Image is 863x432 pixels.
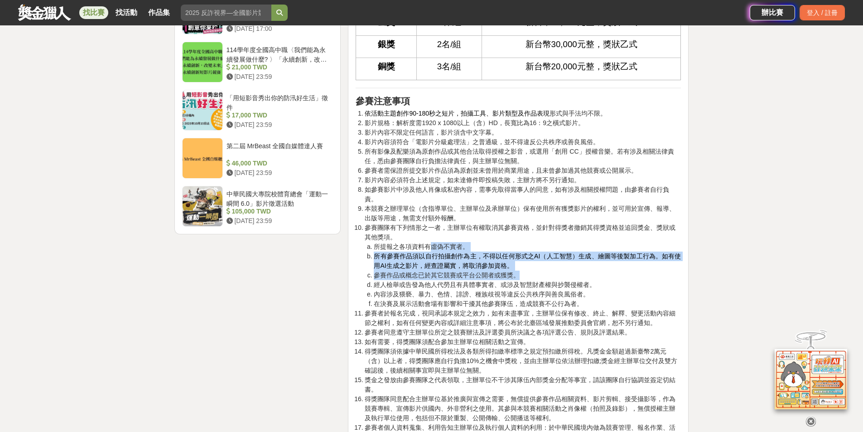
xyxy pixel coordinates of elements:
[437,62,462,71] span: 3名/組
[374,272,520,279] span: 參賽作品或概念已於其它競賽或平台公開者或獲獎。
[356,96,410,106] strong: 參賽注意事項
[365,395,675,422] span: 得獎團隊同意配合主辦單位基於推廣與宣傳之需要，無償提供參賽作品相關資料、影片剪輯、接受攝影等，作為競賽專輯、宣傳影片供國內、外非營利之使用。其參與本競賽相關活動之肖像權（拍照及錄影），無償授權主...
[365,138,599,146] span: 影片內容須符合「電影片分級處理法」之普通級，並不得違反公共秩序或善良風俗。
[374,291,589,298] span: 內容涉及猥褻、暴力、色情、誹謗、種族歧視等違反公共秩序與善良風俗者。
[526,39,637,49] span: 新台幣30,000元整，獎狀乙式
[378,39,395,49] span: 銀獎
[775,349,847,409] img: d2146d9a-e6f6-4337-9592-8cefde37ba6b.png
[79,6,108,19] a: 找比賽
[365,110,550,117] span: 依活動主題創作90-180秒之短片，拍攝工具、影片類型及作品表現
[365,329,631,336] span: 參賽者同意遵守主辦單位所定之競賽辦法及評選委員所決議之各項評選公告、規則及評選結果。
[182,90,333,131] a: 「用短影音秀出你的防汛好生活」徵件 17,000 TWD [DATE] 23:59
[365,310,675,326] span: 參賽者於報名完成，視同承認本規定之效力，如有未盡事宜，主辦單位保有修改、終止、解釋、變更活動內容細節之權利，如有任何變更內容或詳細注意事項，將公布於北臺區域發展推動委員會官網，恕不另行通知。
[750,5,795,20] a: 辦比賽
[181,5,271,21] input: 2025 反詐視界—全國影片競賽
[227,207,330,216] div: 105,000 TWD
[365,129,498,136] span: 影片內容不限定任何語言，影片須含中文字幕。
[800,5,845,20] div: 登入 / 註冊
[365,186,669,203] span: 如參賽影片中涉及他人肖像或私密內容，需事先取得當事人的同意，如有涉及相關授權問題，由參賽者自行負責。
[145,6,174,19] a: 作品集
[182,186,333,227] a: 中華民國大專院校體育總會「運動一瞬間 6.0」影片徵選活動 105,000 TWD [DATE] 23:59
[374,281,596,288] span: 經人檢舉或告發為他人代勞且有具體事實者、或涉及智慧財產權與抄襲侵權者。
[227,168,330,178] div: [DATE] 23:59
[227,63,330,72] div: 21,000 TWD
[365,376,675,393] span: 獎金之發放由參賽團隊之代表領取，主辦單位不干涉其隊伍內部獎金分配等事宜，請該團隊自行協調並簽定切結書。
[365,119,584,126] span: 影片規格：解析度需1920 x 1080以上（含）HD，長寬比為16：9之橫式影片。
[365,205,675,222] span: 本競賽之辦理單位（含指導單位、主辦單位及承辦單位）保有使用所有獲獎影片的權利，並可用於宣傳、報導、出版等用途，無需支付額外報酬。
[227,120,330,130] div: [DATE] 23:59
[378,62,395,71] span: 銅獎
[227,111,330,120] div: 17,000 TWD
[227,189,330,207] div: 中華民國大專院校體育總會「運動一瞬間 6.0」影片徵選活動
[365,348,677,374] span: 得獎團隊須依據中華民國所得稅法及各類所得扣繳率標準之規定預扣繳所得稅。凡獎金金額超過新臺幣2萬元（含）以上者，得獎團隊應自行負擔10%之機會中獎稅，並由主辦單位依法辦理扣繳;獎金經主辦單位交付及...
[365,176,580,184] span: 影片內容必須符合上述規定，如未達條件即投稿失敗，主辦方將不另行通知。
[365,224,675,241] span: 參賽團隊有下列情形之一者，主辦單位有權取消其參賽資格，並針對得獎者撤銷其得獎資格並追回獎金、獎狀或其他獎項。
[365,148,674,165] span: 所有影像及配樂須為原創作品或其他合法取得授權之影音，或選用「創用 CC」授權音樂。若有涉及相關法律責任，悉由參賽團隊自行負擔法律責任，與主辦單位無關。
[374,300,583,307] span: 在決賽及展示活動會場有影響和干擾其他參賽隊伍，造成競賽不公行為者。
[365,338,530,345] span: 如有需要，得獎團隊須配合參加主辦單位相關活動之宣傳。
[526,62,637,71] span: 新台幣20,000元整，獎狀乙式
[227,24,330,34] div: [DATE] 17:00
[437,39,462,49] span: 2名/組
[227,93,330,111] div: 「用短影音秀出你的防汛好生活」徵件
[112,6,141,19] a: 找活動
[227,216,330,226] div: [DATE] 23:59
[227,141,330,159] div: 第二屆 MrBeast 全國自媒體達人賽
[182,138,333,179] a: 第二屆 MrBeast 全國自媒體達人賽 46,000 TWD [DATE] 23:59
[227,45,330,63] div: 114學年度全國高中職〈我們能為永續發展做什麼? 〉「永續創新，改變未來」永續創新短影片競賽
[365,167,637,174] span: 參賽者需保證所提交影片作品須為原創並未曾用於商業用途，且未曾參加過其他競賽或公開展示。
[374,243,469,250] span: 所提報之各項資料有虛偽不實者。
[227,72,330,82] div: [DATE] 23:59
[182,42,333,83] a: 114學年度全國高中職〈我們能為永續發展做什麼? 〉「永續創新，改變未來」永續創新短影片競賽 21,000 TWD [DATE] 23:59
[374,252,681,269] span: 所有參賽作品須以自行拍攝創作為主，不得以任何形式之AI（人工智慧）生成、繪圖等後製加工行為。如有使用AI生成之影片，經查證屬實，將取消參加資格。
[550,110,607,117] span: 形式與手法均不限。
[227,159,330,168] div: 46,000 TWD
